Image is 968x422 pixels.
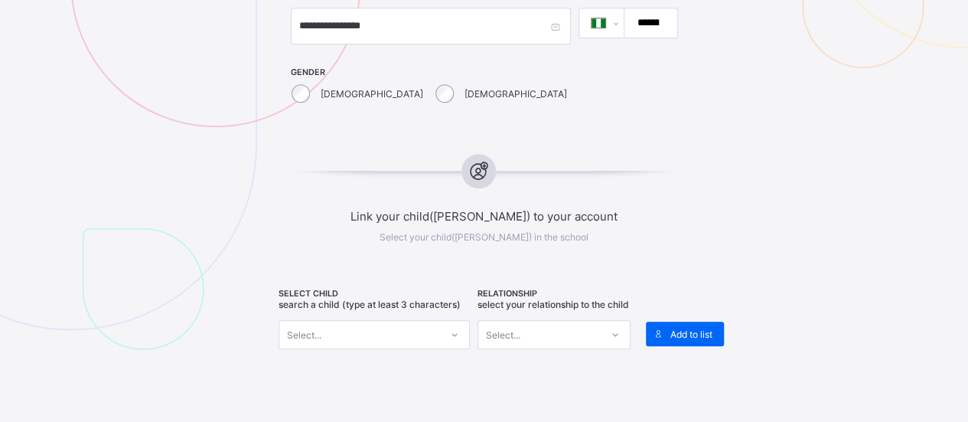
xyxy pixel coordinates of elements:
span: Select your child([PERSON_NAME]) in the school [380,231,588,243]
label: [DEMOGRAPHIC_DATA] [464,88,567,100]
span: Select your relationship to the child [477,299,629,310]
span: RELATIONSHIP [477,289,631,299]
span: Link your child([PERSON_NAME]) to your account [242,209,726,224]
div: Select... [486,320,520,349]
div: Select... [287,320,321,349]
span: GENDER [291,67,571,77]
span: Search a child (type at least 3 characters) [279,299,461,310]
label: [DEMOGRAPHIC_DATA] [321,88,423,100]
span: SELECT CHILD [279,289,470,299]
span: Add to list [670,329,712,340]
